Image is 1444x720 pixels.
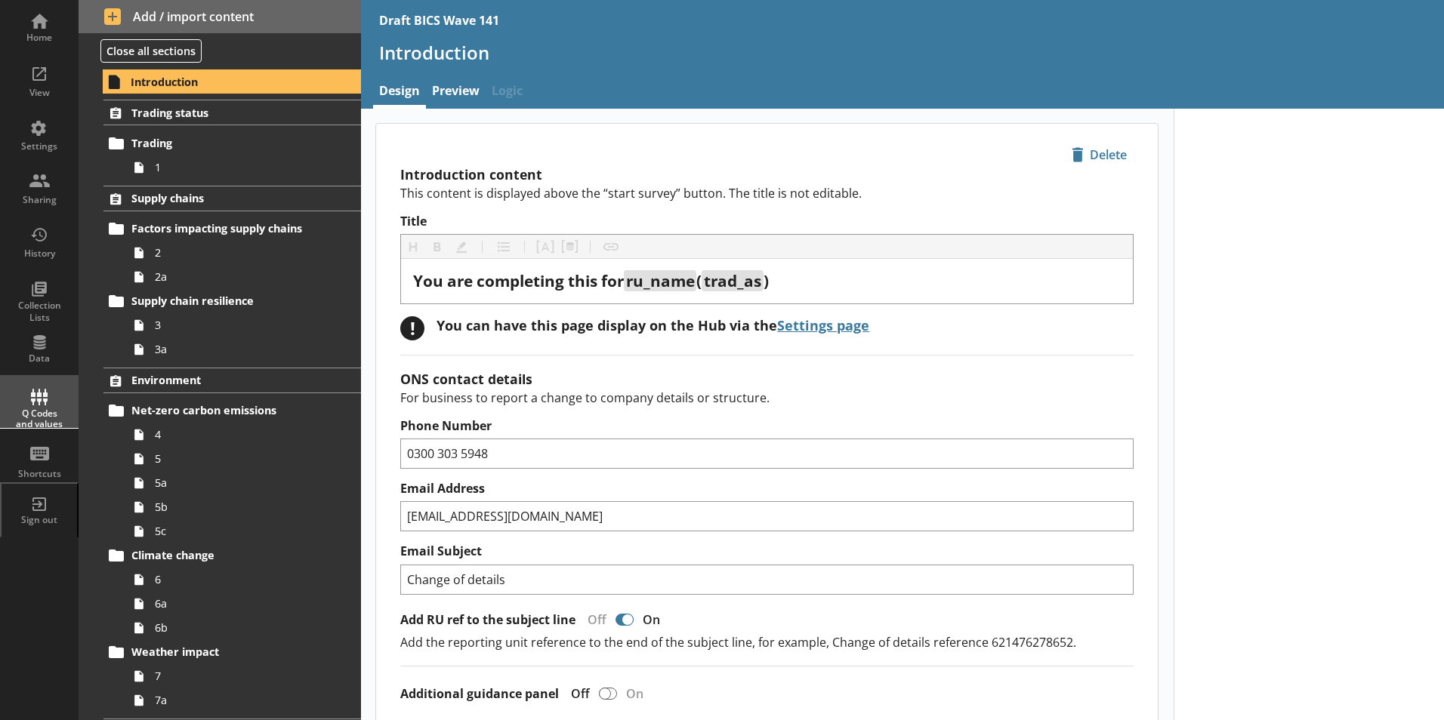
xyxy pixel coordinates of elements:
div: Draft BICS Wave 141 [379,12,499,29]
label: Title [400,214,1134,229]
div: Shortcuts [13,468,66,480]
div: Q Codes and values [13,408,66,430]
a: Design [373,76,426,109]
a: Environment [103,368,361,393]
div: Home [13,32,66,44]
p: Add the reporting unit reference to the end of the subject line, for example, Change of details r... [400,634,1134,651]
span: 5a [155,475,322,490]
label: Email Address [400,481,1134,497]
span: Introduction [131,75,316,89]
a: Supply chains [103,186,361,211]
div: View [13,87,66,99]
a: Weather impact [103,640,361,664]
h1: Introduction [379,41,1426,64]
span: Trading [131,136,316,150]
span: 2a [155,269,322,284]
a: 1 [127,155,361,180]
a: Net-zero carbon emissions [103,398,361,423]
span: Add / import content [104,8,336,25]
span: 4 [155,427,322,442]
li: Factors impacting supply chains22a [110,217,361,289]
a: 7a [127,688,361,712]
li: EnvironmentNet-zero carbon emissions455a5b5cClimate change66a6bWeather impact77a [79,368,361,712]
a: Settings page [777,316,869,334]
div: Sharing [13,194,66,206]
button: Close all sections [100,39,202,63]
div: Off [559,685,596,702]
label: Email Subject [400,543,1134,559]
span: 7a [155,693,322,707]
li: Trading statusTrading1 [79,100,361,179]
span: Weather impact [131,645,316,659]
span: 3a [155,342,322,356]
a: 3a [127,337,361,362]
a: 6a [127,592,361,616]
span: Environment [131,373,316,387]
a: Supply chain resilience [103,289,361,313]
p: For business to report a change to company details or structure. [400,389,1134,406]
div: Settings [13,140,66,152]
a: 3 [127,313,361,337]
div: On [637,611,672,628]
span: Factors impacting supply chains [131,221,316,235]
a: Trading [103,131,361,155]
li: Supply chainsFactors impacting supply chains22aSupply chain resilience33a [79,186,361,362]
div: On [620,685,656,702]
span: Delete [1066,143,1133,167]
span: 6b [155,620,322,635]
a: 5c [127,519,361,543]
span: 6a [155,596,322,611]
h2: ONS contact details [400,370,1134,388]
span: Net-zero carbon emissions [131,403,316,417]
div: History [13,248,66,260]
label: Phone Number [400,418,1134,434]
span: Trading status [131,106,316,120]
span: ru_name [626,270,695,291]
a: Climate change [103,543,361,568]
span: 5b [155,500,322,514]
a: 6 [127,568,361,592]
a: 5a [127,471,361,495]
span: ) [764,270,769,291]
div: Sign out [13,514,66,526]
span: ( [696,270,702,291]
label: Add RU ref to the subject line [400,612,575,628]
a: Preview [426,76,486,109]
a: Trading status [103,100,361,125]
a: 2 [127,241,361,265]
span: 2 [155,245,322,260]
a: 5 [127,447,361,471]
div: Collection Lists [13,300,66,323]
div: You can have this page display on the Hub via the [437,316,869,334]
a: Factors impacting supply chains [103,217,361,241]
a: 4 [127,423,361,447]
a: 6b [127,616,361,640]
li: Supply chain resilience33a [110,289,361,362]
li: Trading1 [110,131,361,180]
div: Data [13,352,66,365]
li: Net-zero carbon emissions455a5b5c [110,398,361,543]
span: trad_as [704,270,761,291]
li: Climate change66a6b [110,543,361,640]
span: Logic [486,76,529,109]
button: Delete [1065,142,1134,168]
p: This content is displayed above the “start survey” button. The title is not editable. [400,185,1134,202]
span: 6 [155,572,322,586]
div: Title [413,271,1121,291]
span: 5c [155,524,322,538]
span: 3 [155,318,322,332]
a: 2a [127,265,361,289]
span: 7 [155,669,322,683]
a: 7 [127,664,361,688]
span: Supply chains [131,191,316,205]
div: ! [400,316,424,340]
span: You are completing this for [413,270,624,291]
span: 1 [155,160,322,174]
span: Supply chain resilience [131,294,316,308]
li: Weather impact77a [110,640,361,712]
h2: Introduction content [400,165,1134,183]
span: Climate change [131,548,316,562]
a: Introduction [103,69,361,94]
div: Off [575,611,612,628]
a: 5b [127,495,361,519]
